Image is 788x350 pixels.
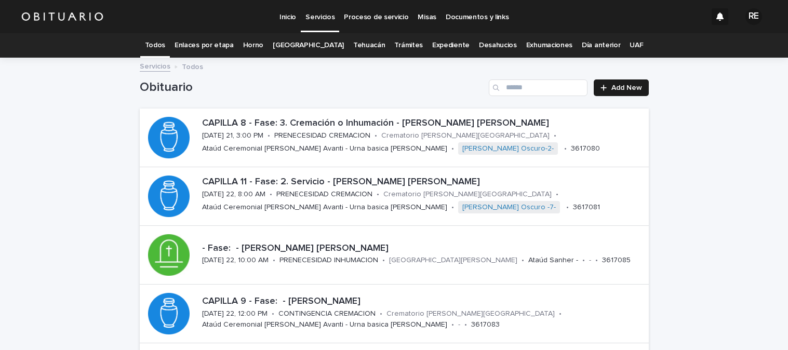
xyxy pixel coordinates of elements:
[471,320,500,329] p: 3617083
[140,167,649,226] a: CAPILLA 11 - Fase: 2. Servicio - [PERSON_NAME] [PERSON_NAME][DATE] 22, 8:00 AM•PRENECESIDAD CREMA...
[554,131,556,140] p: •
[140,226,649,285] a: - Fase: - [PERSON_NAME] [PERSON_NAME][DATE] 22, 10:00 AM•PRENECESIDAD INHUMACION•[GEOGRAPHIC_DATA...
[479,33,517,58] a: Desahucios
[432,33,470,58] a: Expediente
[268,131,270,140] p: •
[394,33,423,58] a: Trámites
[270,190,272,199] p: •
[276,190,372,199] p: PRENECESIDAD CREMACION
[522,256,524,265] p: •
[140,285,649,343] a: CAPILLA 9 - Fase: - [PERSON_NAME][DATE] 22, 12:00 PM•CONTINGENCIA CREMACION•Crematorio [PERSON_NA...
[202,190,265,199] p: [DATE] 22, 8:00 AM
[202,131,263,140] p: [DATE] 21, 3:00 PM
[582,256,585,265] p: •
[745,8,762,25] div: RE
[594,79,648,96] a: Add New
[526,33,572,58] a: Exhumaciones
[381,131,550,140] p: Crematorio [PERSON_NAME][GEOGRAPHIC_DATA]
[630,33,643,58] a: UAF
[175,33,234,58] a: Enlaces por etapa
[272,309,274,318] p: •
[202,320,447,329] p: Ataúd Ceremonial [PERSON_NAME] Avanti - Urna basica [PERSON_NAME]
[451,320,454,329] p: •
[383,190,552,199] p: Crematorio [PERSON_NAME][GEOGRAPHIC_DATA]
[145,33,165,58] a: Todos
[202,256,269,265] p: [DATE] 22, 10:00 AM
[202,243,645,254] p: - Fase: - [PERSON_NAME] [PERSON_NAME]
[611,84,642,91] span: Add New
[386,309,555,318] p: Crematorio [PERSON_NAME][GEOGRAPHIC_DATA]
[489,79,587,96] input: Search
[377,190,379,199] p: •
[589,256,591,265] p: -
[353,33,385,58] a: Tehuacán
[462,203,556,212] a: [PERSON_NAME] Oscuro -7-
[140,109,649,167] a: CAPILLA 8 - Fase: 3. Cremación o Inhumación - [PERSON_NAME] [PERSON_NAME][DATE] 21, 3:00 PM•PRENE...
[582,33,620,58] a: Día anterior
[528,256,578,265] p: Ataúd Sanher -
[458,320,460,329] p: -
[559,309,562,318] p: •
[382,256,385,265] p: •
[273,256,275,265] p: •
[566,203,569,212] p: •
[571,144,600,153] p: 3617080
[140,60,170,72] a: Servicios
[140,80,485,95] h1: Obituario
[451,144,454,153] p: •
[375,131,377,140] p: •
[564,144,567,153] p: •
[595,256,598,265] p: •
[202,144,447,153] p: Ataúd Ceremonial [PERSON_NAME] Avanti - Urna basica [PERSON_NAME]
[389,256,517,265] p: [GEOGRAPHIC_DATA][PERSON_NAME]
[279,256,378,265] p: PRENECESIDAD INHUMACION
[573,203,600,212] p: 3617081
[202,203,447,212] p: Ataúd Ceremonial [PERSON_NAME] Avanti - Urna basica [PERSON_NAME]
[273,33,344,58] a: [GEOGRAPHIC_DATA]
[462,144,554,153] a: [PERSON_NAME] Oscuro-2-
[202,296,645,307] p: CAPILLA 9 - Fase: - [PERSON_NAME]
[464,320,467,329] p: •
[21,6,104,27] img: HUM7g2VNRLqGMmR9WVqf
[202,309,268,318] p: [DATE] 22, 12:00 PM
[243,33,263,58] a: Horno
[274,131,370,140] p: PRENECESIDAD CREMACION
[182,60,203,72] p: Todos
[451,203,454,212] p: •
[202,118,645,129] p: CAPILLA 8 - Fase: 3. Cremación o Inhumación - [PERSON_NAME] [PERSON_NAME]
[556,190,558,199] p: •
[278,309,376,318] p: CONTINGENCIA CREMACION
[380,309,382,318] p: •
[202,177,645,188] p: CAPILLA 11 - Fase: 2. Servicio - [PERSON_NAME] [PERSON_NAME]
[602,256,631,265] p: 3617085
